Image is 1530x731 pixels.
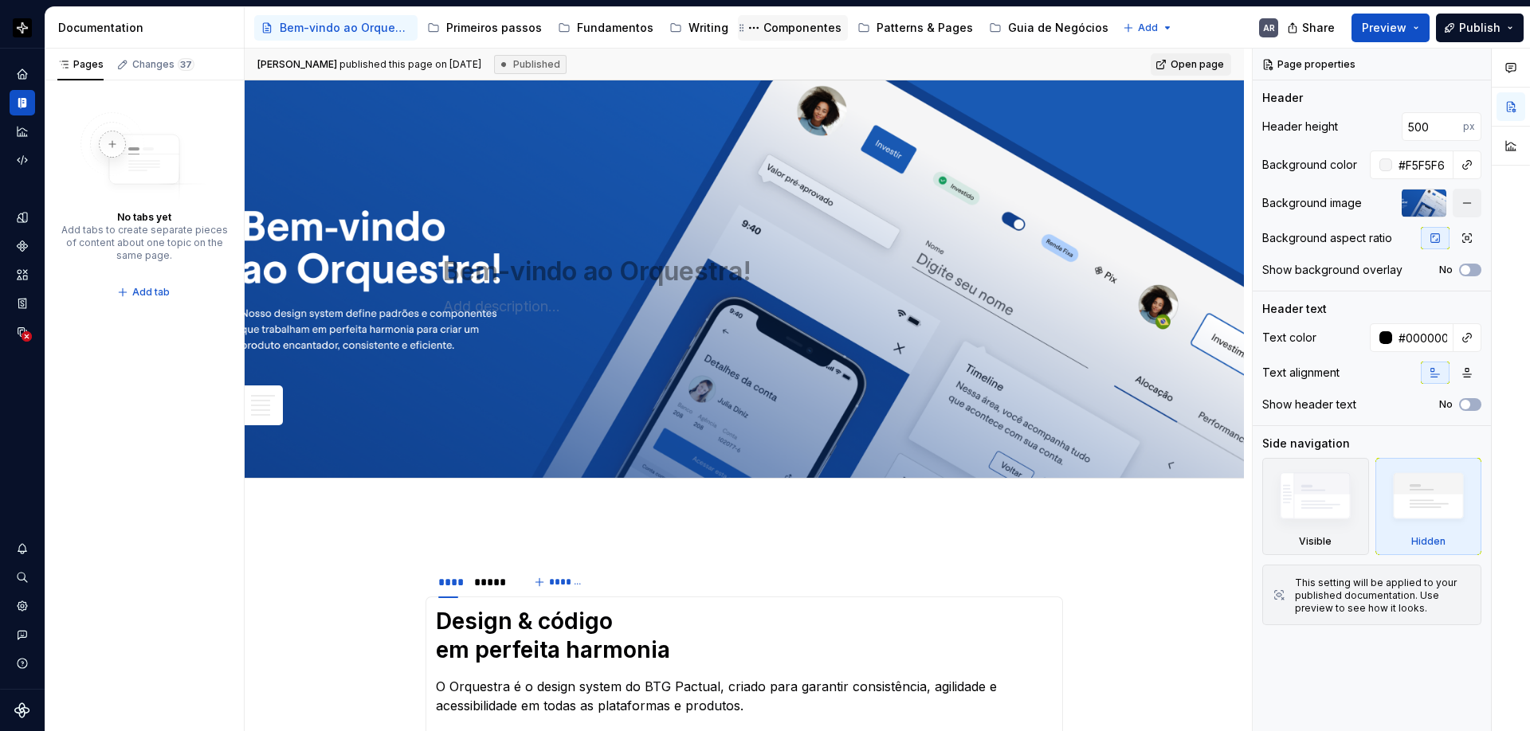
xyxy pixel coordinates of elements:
a: Patterns & Pages [851,15,979,41]
div: Fundamentos [577,20,653,36]
div: Writing [688,20,728,36]
div: Show header text [1262,397,1356,412]
a: Data sources [10,319,35,345]
a: Assets [10,262,35,287]
div: Header height [1262,119,1338,135]
span: 37 [178,58,194,71]
a: Documentation [10,90,35,115]
a: Code automation [10,147,35,173]
span: Publish [1459,20,1501,36]
div: Show background overlay [1262,262,1402,278]
span: Preview [1362,20,1406,36]
button: Search ⌘K [10,565,35,590]
a: Componentes [738,15,848,41]
p: O Orquestra é o design system do BTG Pactual, criado para garantir consistência, agilidade e aces... [436,677,1053,715]
div: Add tabs to create separate pieces of content about one topic on the same page. [61,224,228,262]
div: Patterns & Pages [877,20,973,36]
div: Page tree [254,12,1115,44]
p: px [1463,120,1475,133]
a: Fundamentos [551,15,660,41]
label: No [1439,264,1453,276]
button: Notifications [10,536,35,561]
div: Guia de Negócios [1008,20,1108,36]
button: Contact support [10,622,35,647]
button: Add tab [112,281,177,303]
a: Settings [10,593,35,619]
button: Publish [1436,14,1524,42]
div: Header [1262,90,1303,106]
button: Add [1118,17,1178,39]
a: Bem-vindo ao Orquestra! [254,15,418,41]
div: Visible [1299,535,1332,548]
a: Primeiros passos [421,15,548,41]
div: Hidden [1375,458,1482,555]
span: Share [1302,20,1335,36]
div: Primeiros passos [446,20,542,36]
div: Published [494,55,567,74]
div: Pages [57,58,104,71]
h1: Design & código em perfeita harmonia [436,607,1053,664]
span: Add [1138,21,1158,34]
span: published this page on [DATE] [257,58,481,71]
a: Design tokens [10,205,35,230]
div: Changes [132,58,194,71]
div: Text color [1262,330,1316,346]
div: Background aspect ratio [1262,230,1392,246]
div: This setting will be applied to your published documentation. Use preview to see how it looks. [1295,577,1471,615]
span: Add tab [132,286,170,299]
a: Home [10,61,35,87]
div: Background image [1262,195,1362,211]
label: No [1439,398,1453,411]
div: Hidden [1411,535,1446,548]
span: [PERSON_NAME] [257,58,337,70]
a: Storybook stories [10,291,35,316]
a: Open page [1151,53,1231,76]
textarea: Bem-vindo ao Orquestra! [440,252,1042,291]
a: Components [10,233,35,259]
button: Preview [1351,14,1430,42]
a: Analytics [10,119,35,144]
div: No tabs yet [117,211,171,224]
div: Componentes [763,20,841,36]
div: Bem-vindo ao Orquestra! [280,20,411,36]
div: Documentation [58,20,237,36]
input: Auto [1392,323,1453,352]
div: Visible [1262,458,1369,555]
svg: Supernova Logo [14,702,30,718]
span: Open page [1171,58,1224,71]
img: 2d16a307-6340-4442-b48d-ad77c5bc40e7.png [13,18,32,37]
button: Share [1279,14,1345,42]
div: AR [1263,21,1275,34]
a: Guia de Negócios [983,15,1115,41]
div: Text alignment [1262,365,1340,381]
div: Header text [1262,301,1327,317]
div: Background color [1262,157,1357,173]
a: Writing [663,15,735,41]
input: Auto [1392,150,1453,179]
input: Auto [1402,112,1463,141]
div: Side navigation [1262,436,1350,451]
